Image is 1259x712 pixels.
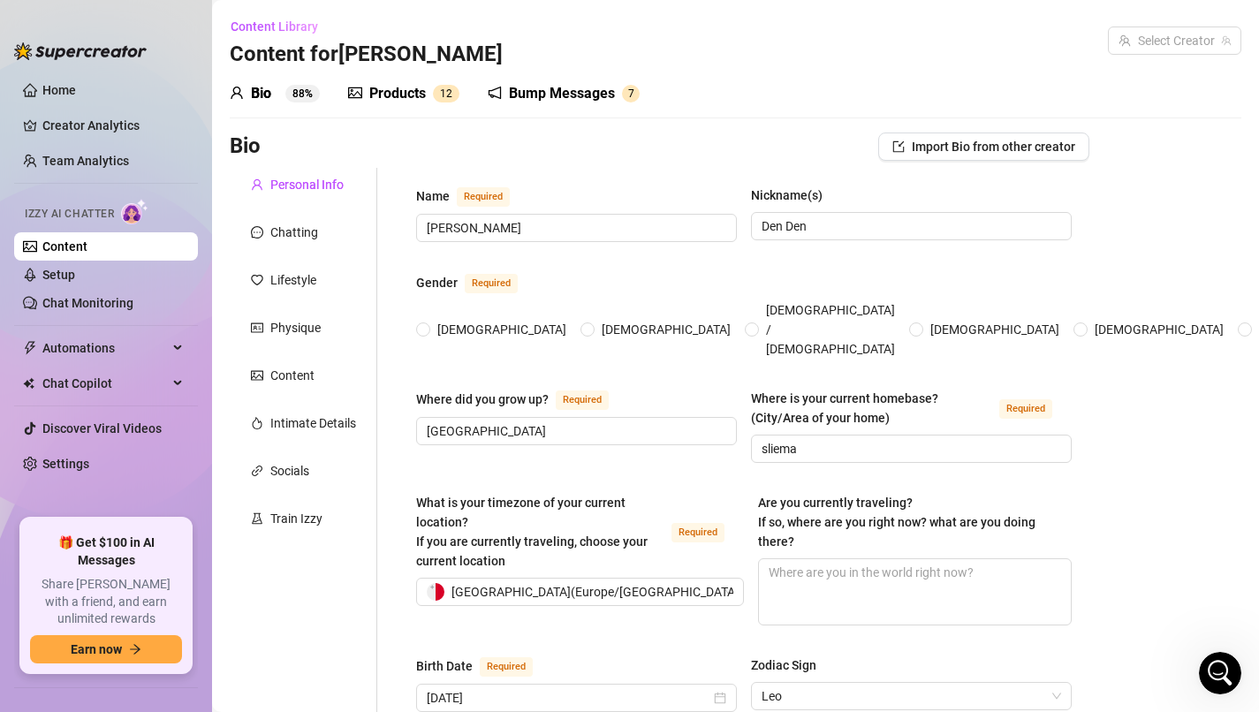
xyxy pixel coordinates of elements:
[427,421,723,441] input: Where did you grow up?
[28,422,276,457] div: Hey! I checked, and Izzy is already enabled on your end.
[23,377,34,390] img: Chat Copilot
[289,120,325,138] div: hello?
[270,461,309,481] div: Socials
[251,512,263,525] span: experiment
[42,457,89,471] a: Settings
[251,369,263,382] span: picture
[1221,35,1232,46] span: team
[30,534,182,569] span: 🎁 Get $100 in AI Messages
[11,7,45,41] button: go back
[762,216,1058,236] input: Nickname(s)
[270,318,321,337] div: Physique
[251,465,263,477] span: link
[416,496,648,568] span: What is your timezone of your current location? If you are currently traveling, choose your curre...
[121,199,148,224] img: AI Chatter
[762,683,1061,709] span: Leo
[129,643,141,655] span: arrow-right
[42,83,76,97] a: Home
[923,320,1066,339] span: [DEMOGRAPHIC_DATA]
[758,496,1035,549] span: Are you currently traveling? If so, where are you right now? what are you doing there?
[14,40,339,110] div: Denise says…
[270,509,322,528] div: Train Izzy
[251,226,263,239] span: message
[416,273,458,292] div: Gender
[759,300,902,359] span: [DEMOGRAPHIC_DATA] / [DEMOGRAPHIC_DATA]
[78,214,325,248] div: onlyfans keeps asking me to add a tag of the other vreator
[14,203,339,261] div: Denise says…
[251,417,263,429] span: fire
[251,274,263,286] span: heart
[42,268,75,282] a: Setup
[56,577,70,591] button: Gif picker
[42,334,168,362] span: Automations
[751,389,1072,428] label: Where is your current homebase? (City/Area of your home)
[28,457,276,543] div: If the content involves another creator, OnlyFans does require you to tag them. Just to confirm—d...
[230,12,332,41] button: Content Library
[1199,652,1241,694] iframe: Intercom live chat
[95,336,339,375] div: do u know how i can fix this please
[480,657,533,677] span: Required
[14,388,339,412] div: [DATE]
[78,50,325,85] div: can you check now if we can enable izzy please?
[42,421,162,436] a: Discover Viral Videos
[416,656,473,676] div: Birth Date
[14,412,290,554] div: Hey! I checked, and Izzy is already enabled on your end.If the content involves another creator, ...
[251,83,271,104] div: Bio
[14,110,339,163] div: Denise says…
[628,87,634,100] span: 7
[416,272,537,293] label: Gender
[15,540,338,570] textarea: Message…
[999,399,1052,419] span: Required
[25,206,114,223] span: Izzy AI Chatter
[465,274,518,293] span: Required
[751,389,992,428] div: Where is your current homebase? (City/Area of your home)
[457,187,510,207] span: Required
[86,9,133,22] h1: Giselle
[285,85,320,102] sup: 88%
[30,635,182,663] button: Earn nowarrow-right
[348,86,362,100] span: picture
[230,41,503,69] h3: Content for [PERSON_NAME]
[86,22,164,40] p: Active 5h ago
[1088,320,1231,339] span: [DEMOGRAPHIC_DATA]
[230,133,261,161] h3: Bio
[270,223,318,242] div: Chatting
[295,173,325,191] div: hello
[509,83,615,104] div: Bump Messages
[14,42,147,60] img: logo-BBDzfeDw.svg
[30,576,182,628] span: Share [PERSON_NAME] with a friend, and earn unlimited rewards
[369,83,426,104] div: Products
[310,7,342,39] div: Close
[416,186,450,206] div: Name
[488,86,502,100] span: notification
[595,320,738,339] span: [DEMOGRAPHIC_DATA]
[71,642,122,656] span: Earn now
[751,655,829,675] label: Zodiac Sign
[751,186,835,205] label: Nickname(s)
[878,133,1089,161] button: Import Bio from other creator
[762,439,1058,458] input: Where is your current homebase? (City/Area of your home)
[14,412,339,586] div: Giselle says…
[112,577,126,591] button: Start recording
[42,154,129,168] a: Team Analytics
[446,87,452,100] span: 2
[277,7,310,41] button: Home
[751,186,823,205] div: Nickname(s)
[451,579,743,605] span: [GEOGRAPHIC_DATA] ( Europe/[GEOGRAPHIC_DATA] )
[270,175,344,194] div: Personal Info
[427,583,444,601] img: mt
[14,163,339,203] div: Denise says…
[50,10,79,38] img: Profile image for Giselle
[78,271,325,323] div: creator on ppv and i did but everytime it is sent it keeps asking me again and again
[64,40,339,95] div: can you check now if we can enable izzy please?
[270,270,316,290] div: Lifestyle
[270,366,315,385] div: Content
[14,261,339,336] div: Denise says…
[231,19,318,34] span: Content Library
[270,413,356,433] div: Intimate Details
[84,577,98,591] button: Upload attachment
[416,186,529,207] label: Name
[251,178,263,191] span: user
[109,346,325,364] div: do u know how i can fix this please
[556,390,609,410] span: Required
